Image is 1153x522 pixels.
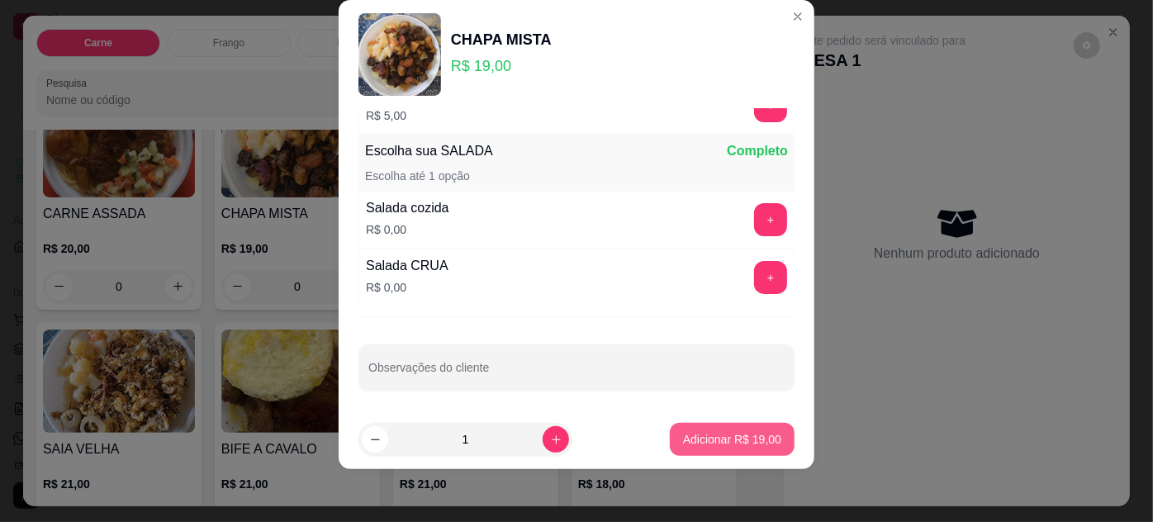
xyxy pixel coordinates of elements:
p: R$ 19,00 [451,55,552,78]
p: R$ 5,00 [366,107,529,124]
div: CHAPA MISTA [451,28,552,51]
p: Escolha sua SALADA [365,141,493,161]
button: add [754,203,787,236]
div: Salada CRUA [366,256,448,276]
p: Escolha até 1 opção [365,168,470,184]
button: Adicionar R$ 19,00 [670,423,795,456]
button: increase-product-quantity [543,426,569,453]
div: Salada cozida [366,198,449,218]
button: add [754,261,787,294]
p: R$ 0,00 [366,221,449,238]
button: decrease-product-quantity [362,426,388,453]
p: Completo [727,141,788,161]
img: product-image [358,13,441,96]
input: Observações do cliente [368,366,785,382]
button: Close [785,3,811,30]
p: R$ 0,00 [366,279,448,296]
p: Adicionar R$ 19,00 [683,431,781,448]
